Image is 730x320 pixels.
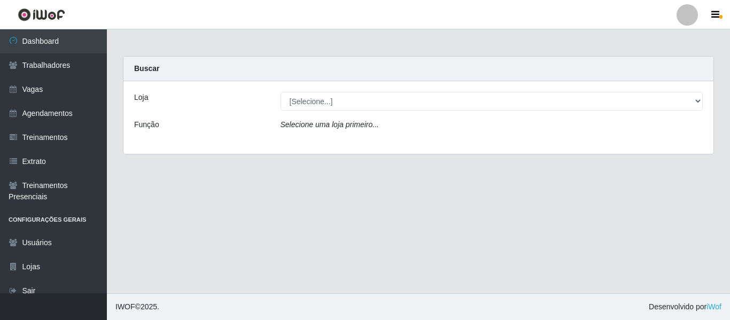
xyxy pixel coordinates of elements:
span: Desenvolvido por [649,301,721,313]
label: Função [134,119,159,130]
i: Selecione uma loja primeiro... [281,120,379,129]
span: IWOF [115,302,135,311]
a: iWof [706,302,721,311]
strong: Buscar [134,64,159,73]
label: Loja [134,92,148,103]
span: © 2025 . [115,301,159,313]
img: CoreUI Logo [18,8,65,21]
